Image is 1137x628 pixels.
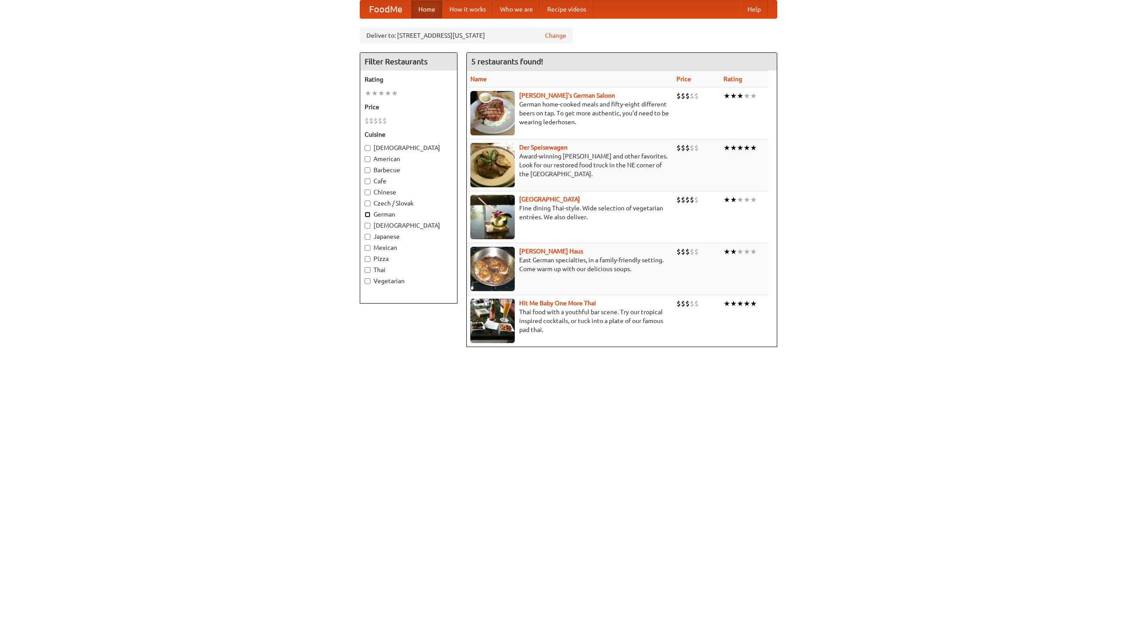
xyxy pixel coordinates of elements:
li: ★ [743,143,750,153]
li: $ [685,143,690,153]
input: Chinese [365,190,370,195]
input: Cafe [365,178,370,184]
li: ★ [743,299,750,308]
li: $ [685,299,690,308]
li: $ [690,299,694,308]
li: $ [685,195,690,205]
li: ★ [730,143,737,153]
li: ★ [737,195,743,205]
li: ★ [750,247,757,257]
label: German [365,210,453,219]
li: ★ [743,91,750,101]
a: Recipe videos [540,0,593,18]
p: German home-cooked meals and fifty-eight different beers on tap. To get more authentic, you'd nee... [470,100,669,126]
a: [PERSON_NAME] Haus [519,248,583,255]
li: ★ [737,247,743,257]
li: $ [374,116,378,126]
a: Help [740,0,768,18]
li: ★ [730,247,737,257]
li: ★ [378,88,385,98]
li: $ [685,247,690,257]
li: $ [690,247,694,257]
input: [DEMOGRAPHIC_DATA] [365,223,370,229]
li: ★ [724,143,730,153]
li: $ [694,299,699,308]
label: [DEMOGRAPHIC_DATA] [365,221,453,230]
b: Der Speisewagen [519,144,568,151]
li: ★ [365,88,371,98]
p: Thai food with a youthful bar scene. Try our tropical inspired cocktails, or tuck into a plate of... [470,308,669,334]
li: $ [676,143,681,153]
a: Hit Me Baby One More Thai [519,300,596,307]
p: Fine dining Thai-style. Wide selection of vegetarian entrées. We also deliver. [470,204,669,221]
li: ★ [750,299,757,308]
li: $ [365,116,369,126]
li: ★ [750,91,757,101]
li: $ [694,143,699,153]
label: American [365,154,453,163]
p: Award-winning [PERSON_NAME] and other favorites. Look for our restored food truck in the NE corne... [470,152,669,178]
li: $ [676,299,681,308]
label: Czech / Slovak [365,199,453,208]
a: Rating [724,75,742,83]
input: Barbecue [365,167,370,173]
li: ★ [730,195,737,205]
label: Cafe [365,177,453,186]
label: [DEMOGRAPHIC_DATA] [365,143,453,152]
li: $ [378,116,382,126]
li: $ [694,247,699,257]
label: Pizza [365,254,453,263]
li: ★ [724,299,730,308]
img: speisewagen.jpg [470,143,515,187]
label: Mexican [365,243,453,252]
li: ★ [724,195,730,205]
li: $ [685,91,690,101]
ng-pluralize: 5 restaurants found! [471,57,543,66]
li: $ [681,195,685,205]
input: Czech / Slovak [365,201,370,206]
a: Price [676,75,691,83]
img: satay.jpg [470,195,515,239]
li: ★ [750,143,757,153]
li: $ [690,195,694,205]
p: East German specialties, in a family-friendly setting. Come warm up with our delicious soups. [470,256,669,273]
div: Deliver to: [STREET_ADDRESS][US_STATE] [360,28,573,43]
li: $ [681,143,685,153]
a: Name [470,75,487,83]
label: Vegetarian [365,276,453,285]
li: ★ [743,195,750,205]
li: ★ [737,299,743,308]
a: Who we are [493,0,540,18]
li: ★ [730,91,737,101]
li: ★ [737,91,743,101]
label: Chinese [365,188,453,197]
h4: Filter Restaurants [360,53,457,71]
li: $ [369,116,374,126]
li: $ [681,247,685,257]
a: [PERSON_NAME]'s German Saloon [519,92,615,99]
img: esthers.jpg [470,91,515,135]
img: kohlhaus.jpg [470,247,515,291]
li: $ [694,195,699,205]
li: $ [681,91,685,101]
li: ★ [385,88,391,98]
li: ★ [724,91,730,101]
img: babythai.jpg [470,299,515,343]
input: American [365,156,370,162]
li: $ [676,247,681,257]
input: [DEMOGRAPHIC_DATA] [365,145,370,151]
a: How it works [442,0,493,18]
li: ★ [730,299,737,308]
li: ★ [724,247,730,257]
a: Change [545,31,566,40]
input: Mexican [365,245,370,251]
li: ★ [371,88,378,98]
li: ★ [737,143,743,153]
li: $ [694,91,699,101]
a: FoodMe [360,0,411,18]
a: Home [411,0,442,18]
label: Japanese [365,232,453,241]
